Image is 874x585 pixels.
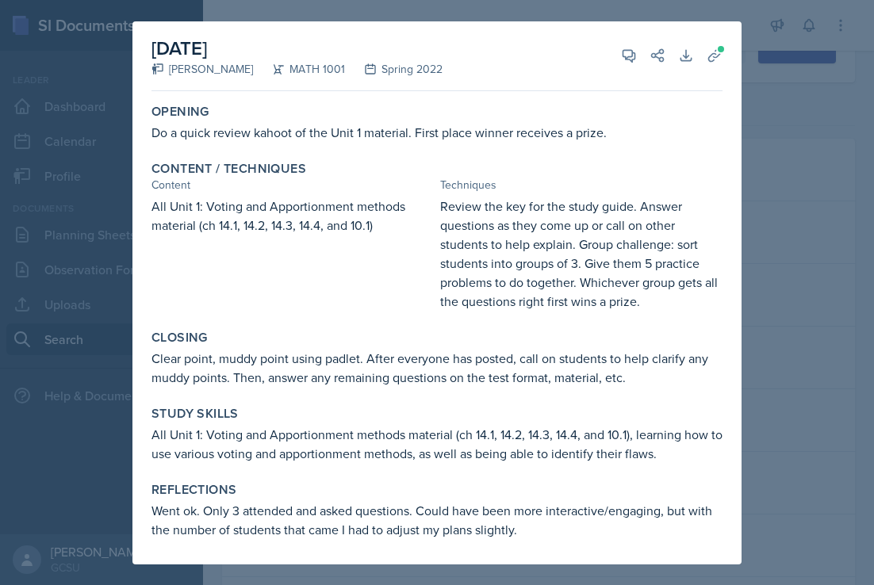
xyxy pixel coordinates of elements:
label: Reflections [151,482,236,498]
div: Clear point, muddy point using padlet. After everyone has posted, call on students to help clarif... [151,349,723,387]
div: Content [151,177,434,193]
label: Closing [151,330,208,346]
label: Content / Techniques [151,161,306,177]
div: [PERSON_NAME] [151,61,253,78]
div: Do a quick review kahoot of the Unit 1 material. First place winner receives a prize. [151,123,723,142]
div: Review the key for the study guide. Answer questions as they come up or call on other students to... [440,197,723,311]
h2: [DATE] [151,34,443,63]
div: MATH 1001 [253,61,345,78]
div: Went ok. Only 3 attended and asked questions. Could have been more interactive/engaging, but with... [151,501,723,539]
div: All Unit 1: Voting and Apportionment methods material (ch 14.1, 14.2, 14.3, 14.4, and 10.1), lear... [151,425,723,463]
label: Opening [151,104,209,120]
div: Spring 2022 [345,61,443,78]
div: All Unit 1: Voting and Apportionment methods material (ch 14.1, 14.2, 14.3, 14.4, and 10.1) [151,197,434,311]
label: Study Skills [151,406,239,422]
div: Techniques [440,177,723,193]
